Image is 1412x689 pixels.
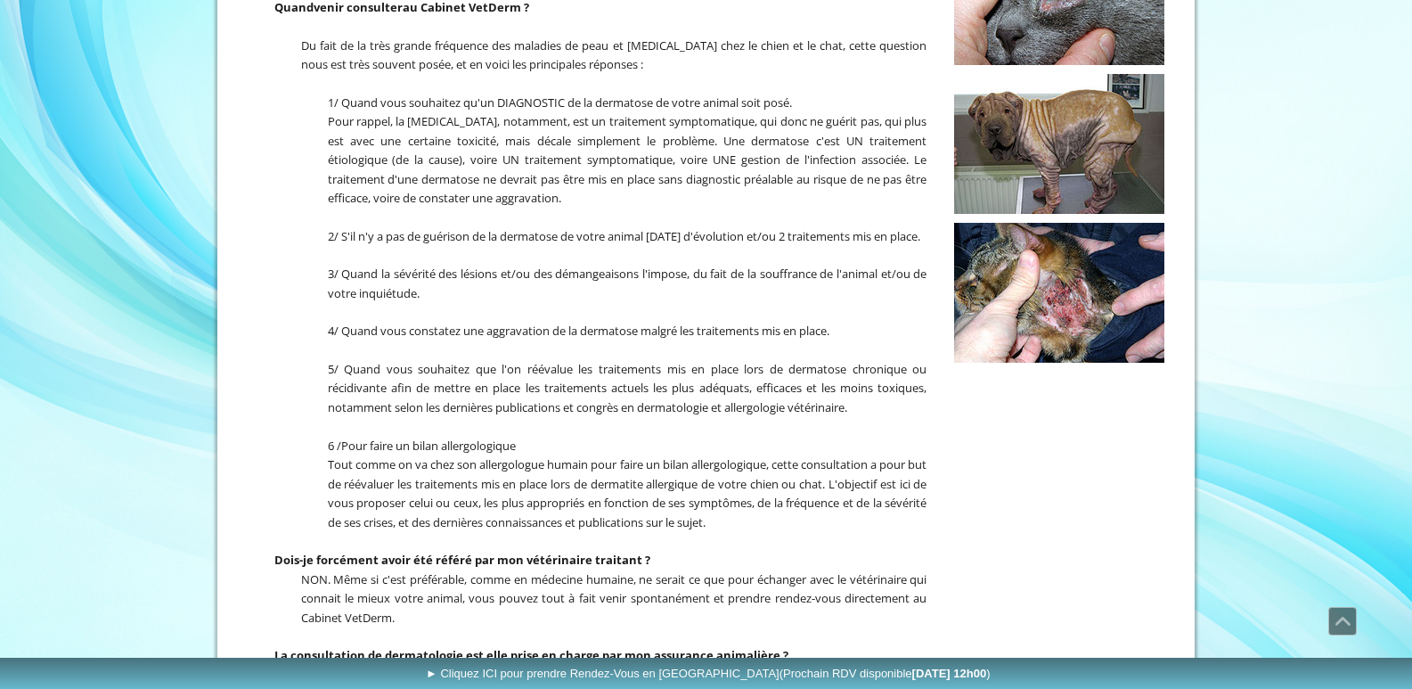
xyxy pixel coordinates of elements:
span: Pour rappel, la [MEDICAL_DATA], notamment, est un traitement symptomatique, qui donc ne guérit pa... [328,113,927,206]
span: 2/ S'il n'y a pas de guérison de la dermatose de votre animal [DATE] d'évolution et/ou 2 traiteme... [328,228,920,244]
span: Défiler vers le haut [1329,608,1356,635]
span: Dois-je forcément avoir été référé par mon vétérinaire traitant ? [274,552,650,568]
span: ► Cliquez ICI pour prendre Rendez-Vous en [GEOGRAPHIC_DATA] [426,667,991,680]
span: Du fait de la très grande fréquence des maladies de peau et [MEDICAL_DATA] chez le chien et le ch... [301,37,927,73]
span: Tout comme on va chez son allergologue humain pour faire un bilan allergologique, cette consultat... [328,456,927,530]
span: 4/ Quand vous constatez une aggravation de la dermatose malgré les traitements mis en place. [328,323,829,339]
span: NON. Même si c'est préférable, comme en médecine humaine, ne serait ce que pour échanger avec le ... [301,571,927,626]
span: 5/ Quand vous souhaitez que l'on réévalue les traitements mis en place lors de dermatose chroniqu... [328,361,927,415]
span: (Prochain RDV disponible ) [779,667,991,680]
span: La consultation de dermatologie est elle prise en charge par mon assurance animalière ? [274,647,788,663]
span: 1/ Quand vous souhaitez qu'un DIAGNOSTIC de la dermatose de votre animal soit posé. [328,94,792,111]
span: 6 /Pour faire un bilan allergologique [328,438,516,454]
span: 3/ Quand la sévérité des lésions et/ou des démangeaisons l'impose, du fait de la souffrance de l'... [328,266,927,301]
a: Défiler vers le haut [1328,607,1357,636]
b: [DATE] 12h00 [912,667,987,680]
